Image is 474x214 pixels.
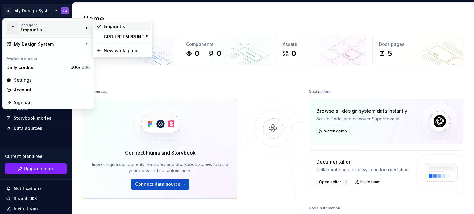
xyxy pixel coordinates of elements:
span: 600 / [70,65,90,70]
span: 600 [81,65,90,70]
div: Settings [14,77,90,83]
div: Workspace [21,23,84,27]
div: E [7,22,18,34]
div: Empruntis [21,27,73,33]
div: GROUPE EMPRUNTIS [104,34,148,40]
div: My Design System [14,41,84,47]
div: Available credits [4,53,92,63]
div: New workspace [104,48,148,54]
div: Daily credits [6,64,68,71]
div: Sign out [14,99,90,106]
div: Account [14,87,90,93]
div: Empruntis [104,23,148,30]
